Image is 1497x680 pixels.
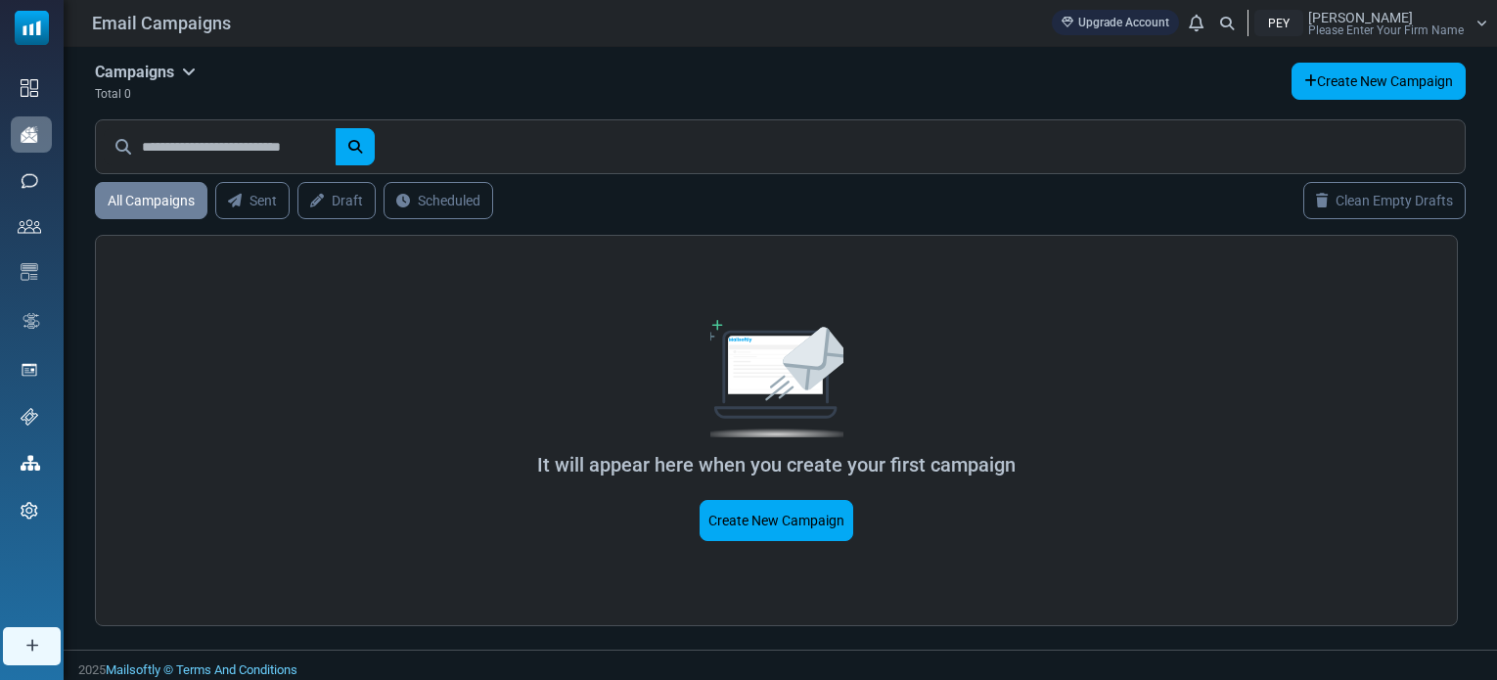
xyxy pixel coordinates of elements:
span: 0 [124,87,131,101]
img: email-templates-icon.svg [21,263,38,281]
a: Draft [297,182,376,219]
img: contacts-icon.svg [18,219,41,233]
span: Email Campaigns [92,10,231,36]
img: support-icon.svg [21,408,38,426]
a: PEY [PERSON_NAME] Please Enter Your Firm Name [1254,10,1487,36]
img: mailsoftly_icon_blue_white.svg [15,11,49,45]
span: Please Enter Your Firm Name [1308,24,1464,36]
a: Create New Campaign [1292,63,1466,100]
a: Clean Empty Drafts [1303,182,1466,219]
h5: Campaigns [95,63,196,81]
h5: It will appear here when you create your first campaign [343,453,1210,476]
a: Scheduled [384,182,493,219]
span: translation missing: en.layouts.footer.terms_and_conditions [176,662,297,677]
a: Upgrade Account [1052,10,1179,35]
img: dashboard-icon.svg [21,79,38,97]
img: campaigns-icon-active.png [21,126,38,143]
a: All Campaigns [95,182,207,219]
img: landing_pages.svg [21,361,38,379]
span: Total [95,87,121,101]
img: settings-icon.svg [21,502,38,520]
img: sms-icon.png [21,172,38,190]
a: Mailsoftly © [106,662,173,677]
a: Sent [215,182,290,219]
div: PEY [1254,10,1303,36]
span: [PERSON_NAME] [1308,11,1413,24]
a: Terms And Conditions [176,662,297,677]
a: Create New Campaign [700,500,853,541]
img: workflow.svg [21,310,42,333]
